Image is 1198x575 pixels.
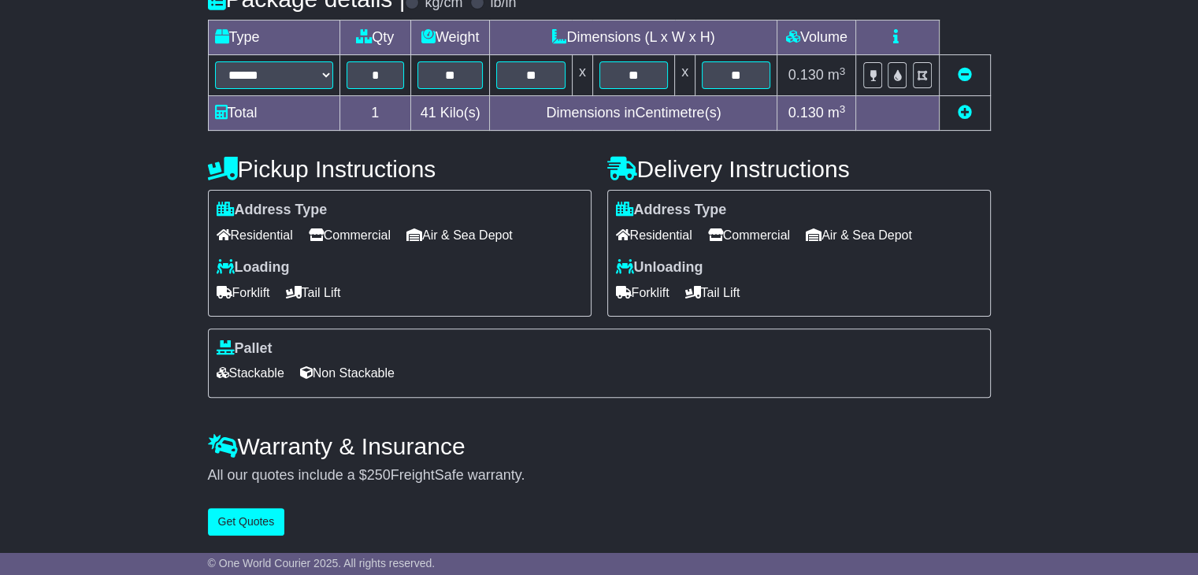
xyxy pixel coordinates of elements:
[490,96,777,131] td: Dimensions in Centimetre(s)
[708,223,790,247] span: Commercial
[410,96,490,131] td: Kilo(s)
[208,508,285,536] button: Get Quotes
[616,259,703,276] label: Unloading
[367,467,391,483] span: 250
[208,96,339,131] td: Total
[410,20,490,55] td: Weight
[840,65,846,77] sup: 3
[217,223,293,247] span: Residential
[217,202,328,219] label: Address Type
[828,105,846,121] span: m
[300,361,395,385] span: Non Stackable
[777,20,856,55] td: Volume
[309,223,391,247] span: Commercial
[421,105,436,121] span: 41
[286,280,341,305] span: Tail Lift
[840,103,846,115] sup: 3
[685,280,740,305] span: Tail Lift
[828,67,846,83] span: m
[217,340,273,358] label: Pallet
[208,433,991,459] h4: Warranty & Insurance
[616,202,727,219] label: Address Type
[806,223,912,247] span: Air & Sea Depot
[208,467,991,484] div: All our quotes include a $ FreightSafe warranty.
[616,280,669,305] span: Forklift
[217,280,270,305] span: Forklift
[572,55,592,96] td: x
[958,105,972,121] a: Add new item
[616,223,692,247] span: Residential
[788,67,824,83] span: 0.130
[490,20,777,55] td: Dimensions (L x W x H)
[217,361,284,385] span: Stackable
[958,67,972,83] a: Remove this item
[675,55,695,96] td: x
[208,20,339,55] td: Type
[607,156,991,182] h4: Delivery Instructions
[217,259,290,276] label: Loading
[339,96,410,131] td: 1
[339,20,410,55] td: Qty
[208,156,592,182] h4: Pickup Instructions
[788,105,824,121] span: 0.130
[208,557,436,569] span: © One World Courier 2025. All rights reserved.
[406,223,513,247] span: Air & Sea Depot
